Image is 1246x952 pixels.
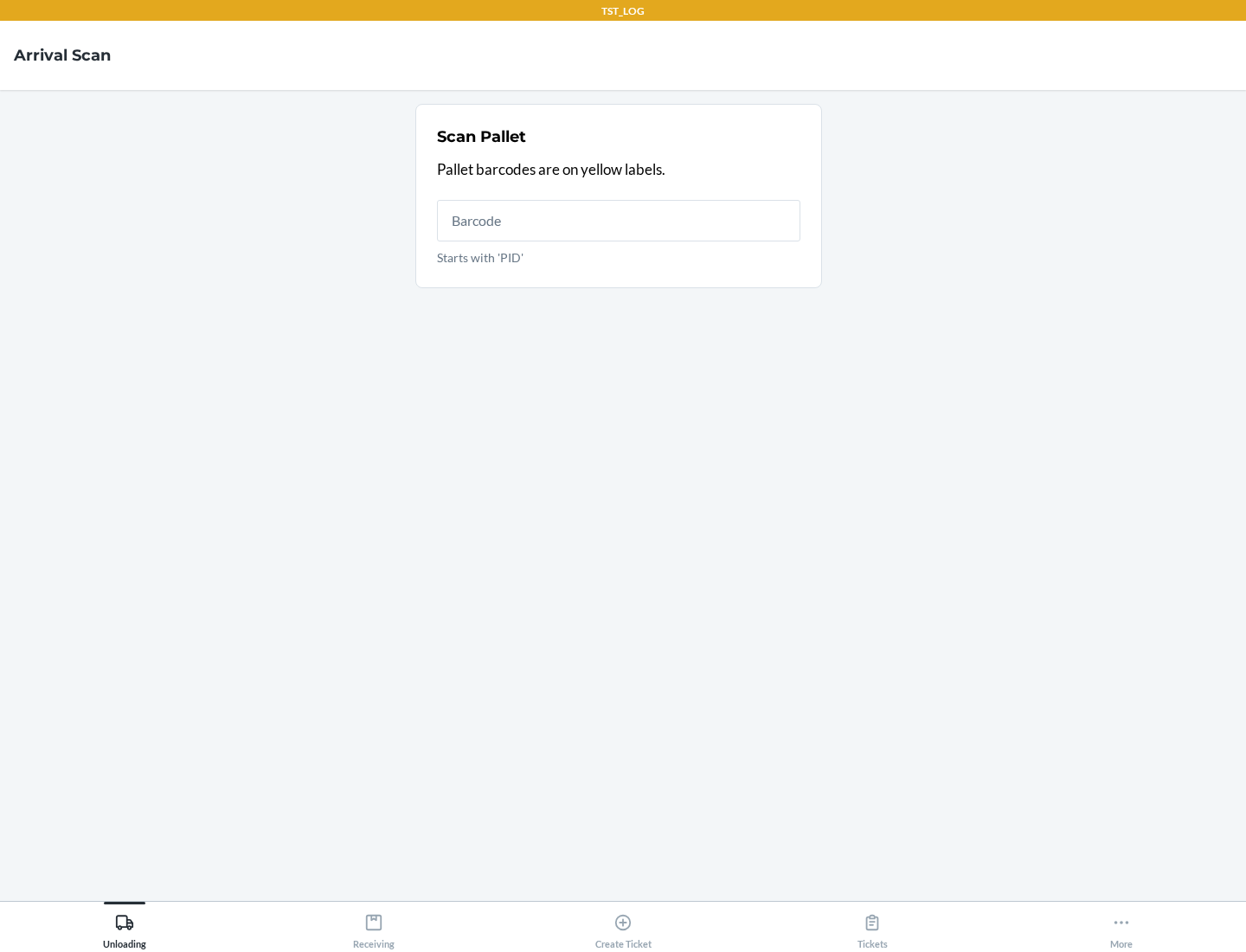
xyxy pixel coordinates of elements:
[498,902,748,949] button: Create Ticket
[857,906,888,949] div: Tickets
[249,902,498,949] button: Receiving
[437,248,800,267] p: Starts with 'PID'
[103,906,146,949] div: Unloading
[601,3,645,19] p: TST_LOG
[595,906,652,949] div: Create Ticket
[437,158,800,181] p: Pallet barcodes are on yellow labels.
[437,200,800,241] input: Starts with 'PID'
[748,902,997,949] button: Tickets
[353,906,395,949] div: Receiving
[14,44,111,67] h4: Arrival Scan
[1110,906,1133,949] div: More
[437,125,526,148] h2: Scan Pallet
[997,902,1246,949] button: More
